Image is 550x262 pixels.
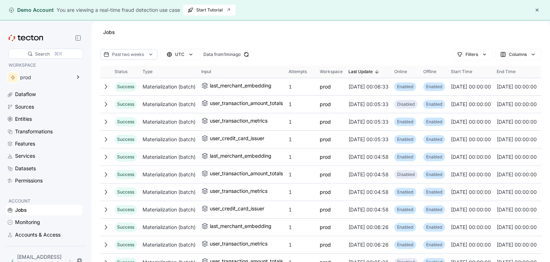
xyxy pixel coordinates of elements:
[117,207,134,212] span: Success
[35,51,50,57] div: Search
[448,150,494,164] div: [DATE] 00:00:00
[397,136,413,143] p: Enabled
[494,167,540,182] div: [DATE] 00:00:00
[426,171,442,178] p: Enabled
[497,69,516,75] span: End Time
[452,49,493,60] button: Filters
[509,51,527,58] div: Columns
[448,80,494,94] div: [DATE] 00:00:00
[201,69,211,75] span: Input
[397,153,413,161] p: Enabled
[6,175,82,186] a: Permissions
[6,138,82,149] a: Features
[140,97,198,111] div: Materialization (batch)
[448,220,494,234] div: [DATE] 00:00:00
[201,222,271,232] a: last_merchant_embedding
[397,241,413,248] p: Enabled
[426,136,442,143] p: Enabled
[320,118,331,126] a: prod
[188,5,231,15] span: Start Tutorial
[426,153,442,161] p: Enabled
[201,134,264,144] a: user_credit_card_issuer
[100,29,118,36] div: Jobs
[201,99,283,109] a: user_transaction_amount_totals
[15,165,36,172] div: Datasets
[201,187,267,197] a: user_transaction_metrics
[494,66,540,77] button: End Time
[210,204,264,213] div: user_credit_card_issuer
[346,80,391,94] div: [DATE] 00:06:33
[494,203,540,217] div: [DATE] 00:00:00
[394,69,407,75] span: Online
[112,51,146,58] div: Past two weeks
[15,218,40,226] div: Monitoring
[140,167,198,182] div: Materialization (batch)
[448,185,494,199] div: [DATE] 00:00:00
[140,132,198,147] div: Materialization (batch)
[448,132,494,147] div: [DATE] 00:00:00
[6,151,82,161] a: Services
[210,99,283,108] div: user_transaction_amount_totals
[397,224,413,231] p: Enabled
[320,69,343,75] span: Workspace
[346,150,391,164] div: [DATE] 00:04:58
[210,239,267,248] div: user_transaction_metrics
[320,240,331,249] a: prod
[346,185,391,199] div: [DATE] 00:04:58
[201,169,283,180] a: user_transaction_amount_totals
[6,205,82,215] a: Jobs
[320,100,331,109] a: prod
[494,220,540,234] div: [DATE] 00:00:00
[140,150,198,164] div: Materialization (batch)
[140,115,198,129] div: Materialization (batch)
[320,188,331,196] a: prod
[286,238,317,252] div: 1
[15,177,43,185] div: Permissions
[183,4,236,16] button: Start Tutorial
[494,150,540,164] div: [DATE] 00:00:00
[448,115,494,129] div: [DATE] 00:00:00
[15,90,36,98] div: Dataflow
[494,185,540,199] div: [DATE] 00:00:00
[397,101,415,108] p: Disabled
[426,224,442,231] p: Enabled
[286,80,317,94] div: 1
[346,220,391,234] div: [DATE] 00:06:26
[426,189,442,196] p: Enabled
[346,115,391,129] div: [DATE] 00:05:33
[117,172,134,177] span: Success
[210,222,271,230] div: last_merchant_embedding
[175,51,184,58] div: UTC
[210,81,271,90] div: last_merchant_embedding
[9,197,79,205] p: ACCOUNT
[140,185,198,199] div: Materialization (batch)
[320,135,331,144] a: prod
[451,69,472,75] span: Start Time
[346,203,391,217] div: [DATE] 00:04:58
[20,75,71,80] div: prod
[448,66,494,77] button: Start Time
[320,153,331,161] a: prod
[397,171,415,178] p: Disabled
[286,115,317,129] div: 1
[346,167,391,182] div: [DATE] 00:04:58
[140,238,198,252] div: Materialization (batch)
[9,49,83,59] div: Search⌘K
[6,89,82,100] a: Dataflow
[117,119,134,124] span: Success
[494,97,540,111] div: [DATE] 00:00:00
[494,115,540,129] div: [DATE] 00:00:00
[320,205,331,214] a: prod
[494,132,540,147] div: [DATE] 00:00:00
[15,115,32,123] div: Entities
[54,50,62,58] div: ⌘K
[426,83,442,90] p: Enabled
[286,220,317,234] div: 1
[210,152,271,160] div: last_merchant_embedding
[140,203,198,217] div: Materialization (batch)
[117,137,134,142] span: Success
[15,128,53,135] div: Transformations
[346,238,391,252] div: [DATE] 00:06:26
[286,97,317,111] div: 1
